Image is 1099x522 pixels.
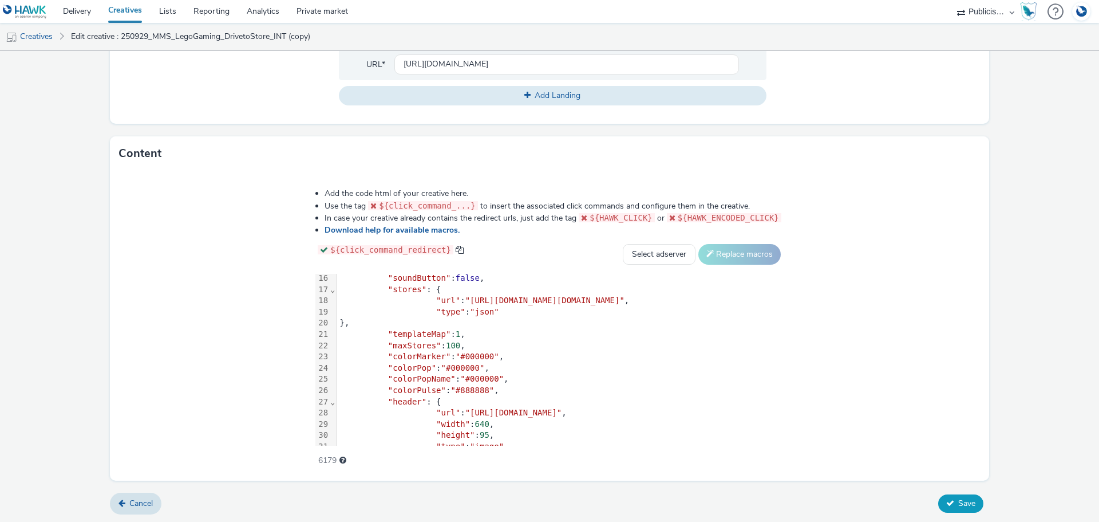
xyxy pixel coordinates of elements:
span: "url" [436,408,460,417]
span: "#000000" [460,374,504,383]
span: "colorPopName" [388,374,456,383]
a: Hawk Academy [1020,2,1042,21]
span: Fold line [330,397,335,406]
a: Cancel [110,493,161,515]
div: 22 [315,340,330,352]
span: Add Landing [535,90,580,101]
img: Hawk Academy [1020,2,1037,21]
span: "type" [436,442,465,451]
span: 100 [446,341,460,350]
div: : , [337,273,784,284]
span: "stores" [388,285,426,294]
div: 23 [315,351,330,363]
div: }, [337,317,784,329]
div: : [337,307,784,318]
div: 27 [315,397,330,408]
a: Download help for available macros. [325,225,464,236]
button: Add Landing [339,86,766,105]
h3: Content [118,145,161,162]
div: 16 [315,273,330,284]
span: "templateMap" [388,329,451,339]
span: "#000000" [456,352,499,361]
li: Add the code html of your creative here. [325,188,784,199]
span: ${click_command_...} [379,201,476,210]
span: "#888888" [450,386,494,395]
span: "colorMarker" [388,352,451,361]
div: : { [337,397,784,408]
li: In case your creative already contains the redirect urls, just add the tag or [325,212,784,224]
div: 26 [315,385,330,397]
div: Maximum recommended length: 3000 characters. [339,455,346,466]
span: "#000000" [441,363,485,372]
li: Use the tag to insert the associated click commands and configure them in the creative. [325,200,784,212]
div: : , [337,340,784,352]
div: 24 [315,363,330,374]
span: "height" [436,430,475,439]
img: undefined Logo [3,5,47,19]
div: 19 [315,307,330,318]
span: 95 [480,430,489,439]
div: 20 [315,317,330,329]
img: Account DE [1073,2,1090,21]
span: "[URL][DOMAIN_NAME][DOMAIN_NAME]" [465,296,624,305]
span: 6179 [318,455,337,466]
span: "url" [436,296,460,305]
div: : , [337,363,784,374]
div: 17 [315,284,330,296]
span: "colorPulse" [388,386,446,395]
span: false [456,273,480,282]
button: Save [938,494,983,513]
div: : , [337,374,784,385]
div: : , [337,295,784,307]
div: 31 [315,441,330,453]
div: 28 [315,407,330,419]
span: copy to clipboard [456,246,464,254]
img: mobile [6,32,17,43]
div: : { [337,284,784,296]
div: : , [337,329,784,340]
span: "header" [388,397,426,406]
div: 18 [315,295,330,307]
input: url... [394,54,739,74]
a: Edit creative : 250929_MMS_LegoGaming_DrivetoStore_INT (copy) [65,23,316,50]
span: ${HAWK_ENCODED_CLICK} [678,213,779,222]
span: 1 [456,329,460,339]
button: Replace macros [698,244,781,265]
div: : , [337,419,784,430]
span: "image" [470,442,504,451]
span: "width" [436,419,470,429]
span: "maxStores" [388,341,441,350]
span: ${click_command_redirect} [330,245,451,254]
div: 25 [315,374,330,385]
span: Fold line [330,285,335,294]
span: "json" [470,307,499,316]
div: : , [337,351,784,363]
div: : , [337,430,784,441]
span: "type" [436,307,465,316]
span: "colorPop" [388,363,436,372]
span: Cancel [129,498,153,509]
span: 640 [475,419,489,429]
div: 21 [315,329,330,340]
div: 30 [315,430,330,441]
span: ${HAWK_CLICK} [590,213,653,222]
span: "[URL][DOMAIN_NAME]" [465,408,562,417]
span: "soundButton" [388,273,451,282]
span: Save [958,498,975,509]
div: : , [337,441,784,453]
div: : , [337,385,784,397]
div: : , [337,407,784,419]
div: 29 [315,419,330,430]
